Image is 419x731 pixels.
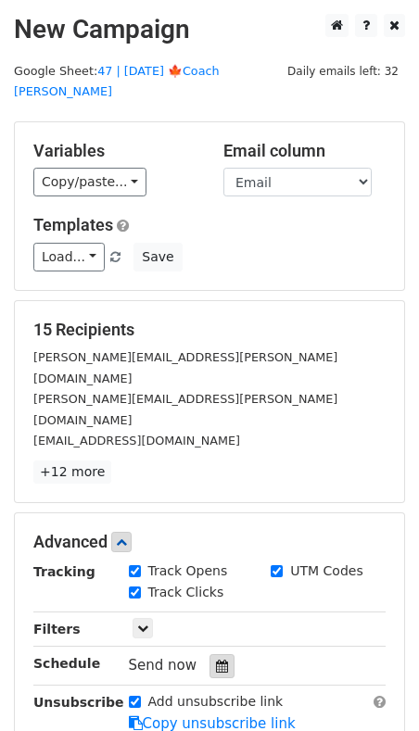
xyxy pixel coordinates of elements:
small: Google Sheet: [14,64,220,99]
strong: Tracking [33,564,95,579]
h5: 15 Recipients [33,320,386,340]
strong: Unsubscribe [33,695,124,710]
a: Templates [33,215,113,234]
a: 47 | [DATE] 🍁Coach [PERSON_NAME] [14,64,220,99]
label: UTM Codes [290,561,362,581]
button: Save [133,243,182,271]
small: [PERSON_NAME][EMAIL_ADDRESS][PERSON_NAME][DOMAIN_NAME] [33,350,337,385]
strong: Filters [33,622,81,636]
a: Daily emails left: 32 [281,64,405,78]
small: [EMAIL_ADDRESS][DOMAIN_NAME] [33,434,240,447]
label: Track Opens [148,561,228,581]
h2: New Campaign [14,14,405,45]
label: Track Clicks [148,583,224,602]
a: +12 more [33,460,111,484]
span: Daily emails left: 32 [281,61,405,82]
a: Copy/paste... [33,168,146,196]
label: Add unsubscribe link [148,692,284,712]
small: [PERSON_NAME][EMAIL_ADDRESS][PERSON_NAME][DOMAIN_NAME] [33,392,337,427]
h5: Email column [223,141,386,161]
span: Send now [129,657,197,674]
iframe: Chat Widget [326,642,419,731]
h5: Advanced [33,532,386,552]
strong: Schedule [33,656,100,671]
a: Load... [33,243,105,271]
h5: Variables [33,141,196,161]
